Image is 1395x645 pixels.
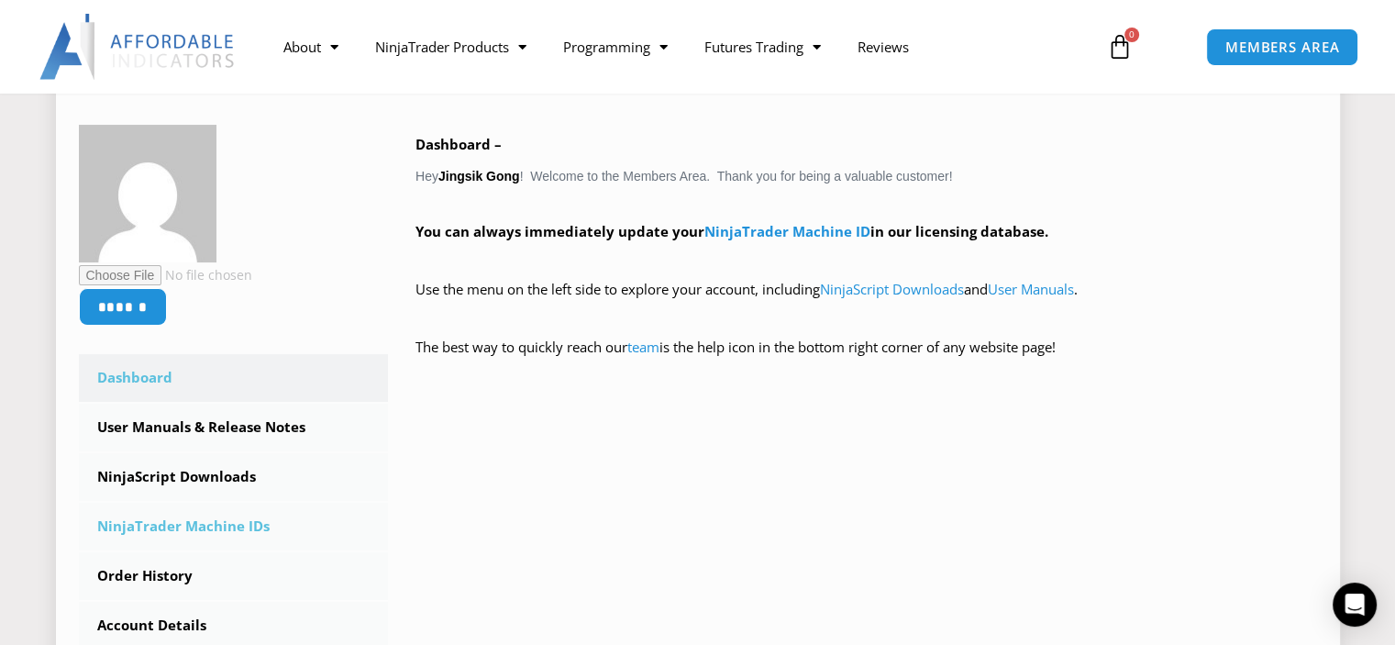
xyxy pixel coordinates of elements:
a: NinjaScript Downloads [79,453,389,501]
nav: Menu [265,26,1089,68]
p: The best way to quickly reach our is the help icon in the bottom right corner of any website page! [415,335,1317,386]
a: 0 [1079,20,1160,73]
a: About [265,26,357,68]
a: team [627,338,659,356]
a: Dashboard [79,354,389,402]
div: Hey ! Welcome to the Members Area. Thank you for being a valuable customer! [415,132,1317,386]
span: 0 [1124,28,1139,42]
img: 3e961ded3c57598c38b75bad42f30339efeb9c3e633a926747af0a11817a7dee [79,125,216,262]
a: User Manuals [988,280,1074,298]
a: User Manuals & Release Notes [79,404,389,451]
a: Reviews [839,26,927,68]
span: MEMBERS AREA [1225,40,1340,54]
a: Programming [545,26,686,68]
div: Open Intercom Messenger [1333,583,1377,627]
a: Order History [79,552,389,600]
strong: You can always immediately update your in our licensing database. [415,222,1048,240]
strong: Jingsik Gong [438,169,520,183]
a: NinjaScript Downloads [820,280,964,298]
a: NinjaTrader Machine ID [704,222,870,240]
img: LogoAI | Affordable Indicators – NinjaTrader [39,14,237,80]
a: MEMBERS AREA [1206,28,1359,66]
p: Use the menu on the left side to explore your account, including and . [415,277,1317,328]
a: NinjaTrader Machine IDs [79,503,389,550]
a: NinjaTrader Products [357,26,545,68]
b: Dashboard – [415,135,502,153]
a: Futures Trading [686,26,839,68]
